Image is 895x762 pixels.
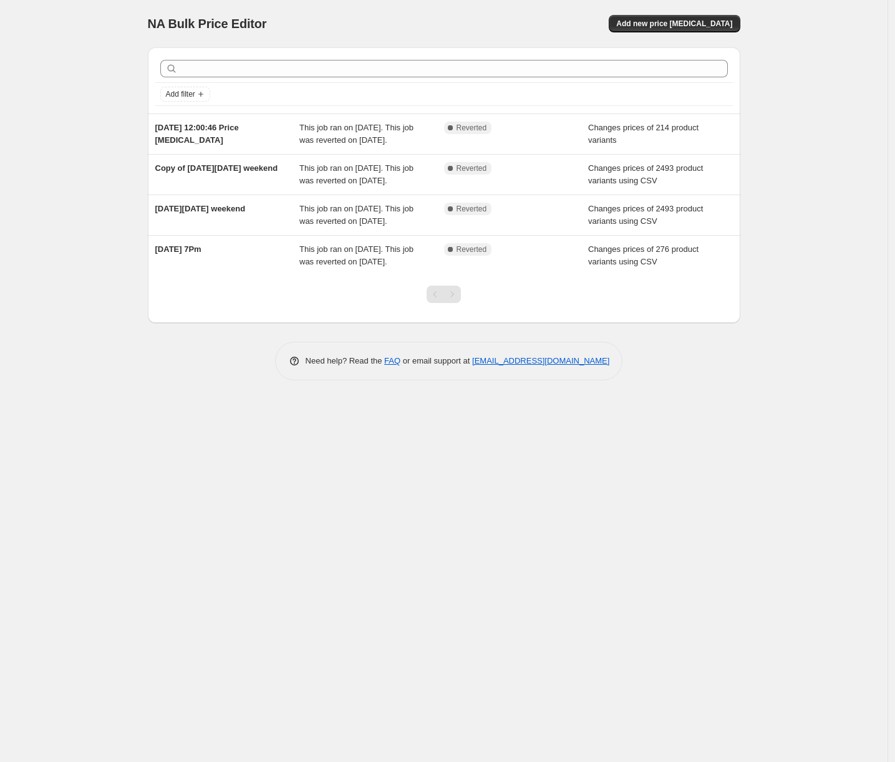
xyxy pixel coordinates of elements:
[155,123,239,145] span: [DATE] 12:00:46 Price [MEDICAL_DATA]
[457,204,487,214] span: Reverted
[299,163,414,185] span: This job ran on [DATE]. This job was reverted on [DATE].
[472,356,609,365] a: [EMAIL_ADDRESS][DOMAIN_NAME]
[299,244,414,266] span: This job ran on [DATE]. This job was reverted on [DATE].
[299,204,414,226] span: This job ran on [DATE]. This job was reverted on [DATE].
[400,356,472,365] span: or email support at
[588,244,699,266] span: Changes prices of 276 product variants using CSV
[384,356,400,365] a: FAQ
[588,204,703,226] span: Changes prices of 2493 product variants using CSV
[155,204,246,213] span: [DATE][DATE] weekend
[148,17,267,31] span: NA Bulk Price Editor
[457,244,487,254] span: Reverted
[616,19,732,29] span: Add new price [MEDICAL_DATA]
[306,356,385,365] span: Need help? Read the
[457,163,487,173] span: Reverted
[457,123,487,133] span: Reverted
[588,123,699,145] span: Changes prices of 214 product variants
[588,163,703,185] span: Changes prices of 2493 product variants using CSV
[155,244,201,254] span: [DATE] 7Pm
[609,15,740,32] button: Add new price [MEDICAL_DATA]
[299,123,414,145] span: This job ran on [DATE]. This job was reverted on [DATE].
[166,89,195,99] span: Add filter
[160,87,210,102] button: Add filter
[427,286,461,303] nav: Pagination
[155,163,278,173] span: Copy of [DATE][DATE] weekend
